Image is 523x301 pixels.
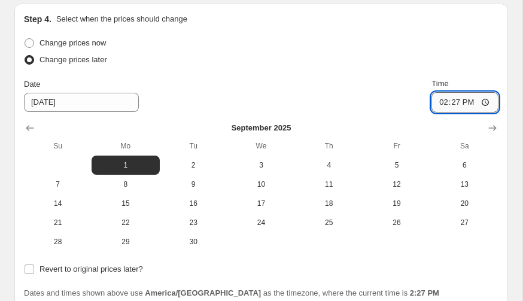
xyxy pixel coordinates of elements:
button: Wednesday September 3 2025 [227,156,295,175]
span: 12 [367,180,425,189]
span: Fr [367,141,425,151]
th: Wednesday [227,136,295,156]
span: 2 [165,160,223,170]
button: Tuesday September 30 2025 [160,232,227,251]
span: 29 [96,237,154,247]
button: Tuesday September 16 2025 [160,194,227,213]
span: 15 [96,199,154,208]
button: Monday September 15 2025 [92,194,159,213]
button: Show previous month, August 2025 [22,120,38,136]
button: Sunday September 21 2025 [24,213,92,232]
button: Monday September 8 2025 [92,175,159,194]
button: Thursday September 11 2025 [295,175,363,194]
span: 14 [29,199,87,208]
th: Thursday [295,136,363,156]
input: 8/27/2025 [24,93,139,112]
span: 20 [436,199,494,208]
th: Tuesday [160,136,227,156]
button: Monday September 22 2025 [92,213,159,232]
th: Sunday [24,136,92,156]
button: Thursday September 25 2025 [295,213,363,232]
span: 11 [300,180,358,189]
button: Friday September 12 2025 [363,175,430,194]
span: 21 [29,218,87,227]
span: Tu [165,141,223,151]
button: Monday September 1 2025 [92,156,159,175]
span: 9 [165,180,223,189]
b: 2:27 PM [410,288,439,297]
span: Su [29,141,87,151]
button: Friday September 19 2025 [363,194,430,213]
button: Saturday September 20 2025 [431,194,498,213]
th: Friday [363,136,430,156]
span: 23 [165,218,223,227]
span: Dates and times shown above use as the timezone, where the current time is [24,288,439,297]
span: Th [300,141,358,151]
span: 25 [300,218,358,227]
button: Thursday September 4 2025 [295,156,363,175]
th: Monday [92,136,159,156]
span: Change prices later [39,55,107,64]
button: Monday September 29 2025 [92,232,159,251]
button: Tuesday September 23 2025 [160,213,227,232]
span: 27 [436,218,494,227]
span: 8 [96,180,154,189]
span: 6 [436,160,494,170]
span: 28 [29,237,87,247]
button: Show next month, October 2025 [484,120,501,136]
button: Sunday September 7 2025 [24,175,92,194]
input: 12:00 [431,92,498,113]
span: Date [24,80,40,89]
p: Select when the prices should change [56,13,187,25]
button: Wednesday September 17 2025 [227,194,295,213]
th: Saturday [431,136,498,156]
button: Saturday September 13 2025 [431,175,498,194]
span: We [232,141,290,151]
button: Friday September 26 2025 [363,213,430,232]
button: Friday September 5 2025 [363,156,430,175]
span: 7 [29,180,87,189]
span: Time [431,79,448,88]
button: Wednesday September 10 2025 [227,175,295,194]
span: 10 [232,180,290,189]
button: Sunday September 14 2025 [24,194,92,213]
span: 19 [367,199,425,208]
span: 24 [232,218,290,227]
button: Saturday September 27 2025 [431,213,498,232]
button: Sunday September 28 2025 [24,232,92,251]
button: Tuesday September 2 2025 [160,156,227,175]
span: Sa [436,141,494,151]
span: 13 [436,180,494,189]
button: Saturday September 6 2025 [431,156,498,175]
span: Change prices now [39,38,106,47]
span: 22 [96,218,154,227]
span: Mo [96,141,154,151]
span: 5 [367,160,425,170]
span: 4 [300,160,358,170]
span: 18 [300,199,358,208]
h2: Step 4. [24,13,51,25]
span: 1 [96,160,154,170]
span: 3 [232,160,290,170]
span: Revert to original prices later? [39,264,143,273]
span: 16 [165,199,223,208]
button: Wednesday September 24 2025 [227,213,295,232]
span: 30 [165,237,223,247]
span: 17 [232,199,290,208]
button: Tuesday September 9 2025 [160,175,227,194]
span: 26 [367,218,425,227]
button: Thursday September 18 2025 [295,194,363,213]
b: America/[GEOGRAPHIC_DATA] [145,288,261,297]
